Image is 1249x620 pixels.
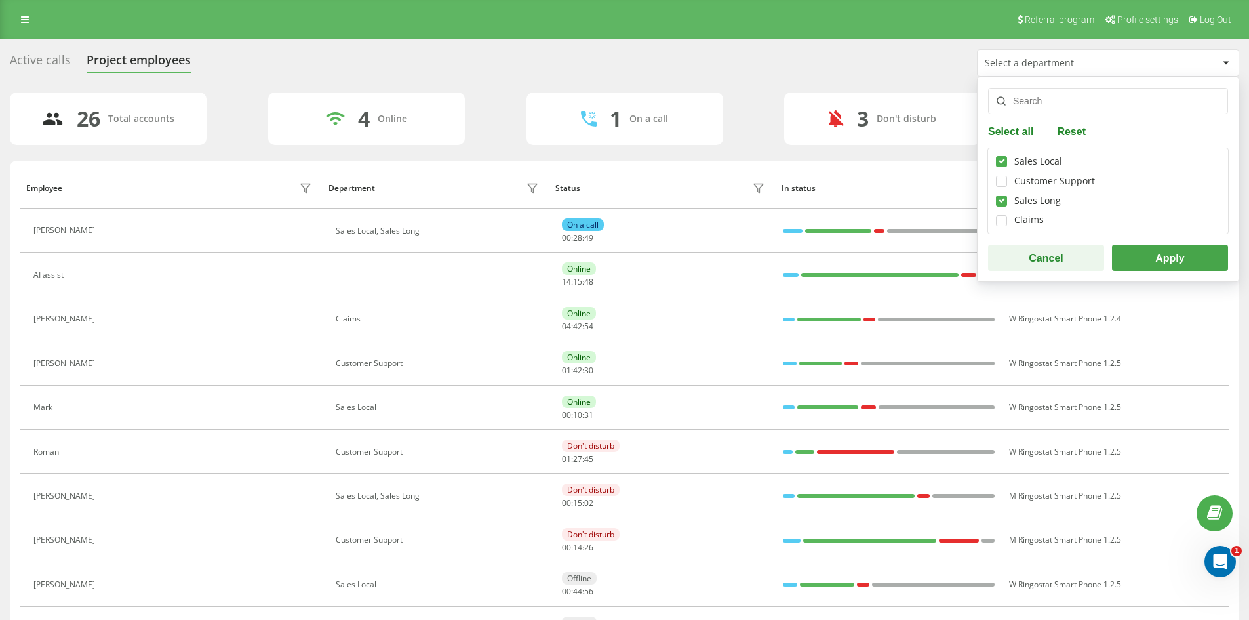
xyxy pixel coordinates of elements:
span: 00 [562,542,571,553]
div: Customer Support [1014,176,1095,187]
div: Sales Local [336,403,542,412]
div: In status [782,184,996,193]
span: 28 [573,232,582,243]
div: : : [562,455,593,464]
div: Online [562,307,596,320]
div: Don't disturb [562,484,620,496]
div: [PERSON_NAME] [33,535,98,545]
div: On a call [629,114,668,125]
span: 15 [573,497,582,508]
span: Profile settings [1117,14,1178,25]
span: 02 [584,497,593,508]
div: Mark [33,403,56,412]
div: [PERSON_NAME] [33,226,98,235]
div: 26 [77,106,100,131]
span: 00 [562,497,571,508]
span: 14 [562,276,571,287]
div: Sales Local [1014,156,1062,167]
div: Don't disturb [562,440,620,452]
span: 48 [584,276,593,287]
div: 4 [358,106,370,131]
span: M Ringostat Smart Phone 1.2.5 [1009,490,1121,501]
span: 42 [573,365,582,376]
div: 3 [857,106,869,131]
div: Customer Support [336,447,542,457]
div: [PERSON_NAME] [33,491,98,501]
div: Roman [33,447,62,457]
div: : : [562,322,593,331]
div: : : [562,278,593,287]
div: [PERSON_NAME] [33,314,98,323]
span: 00 [562,586,571,597]
div: : : [562,587,593,596]
span: 56 [584,586,593,597]
div: Sales Long [1014,196,1061,207]
div: Sales Local [336,580,542,589]
div: Claims [336,314,542,323]
span: M Ringostat Smart Phone 1.2.5 [1009,534,1121,545]
div: Customer Support [336,359,542,368]
div: Employee [26,184,62,193]
span: 31 [584,409,593,421]
div: Don't disturb [562,528,620,541]
span: 01 [562,453,571,465]
div: : : [562,234,593,243]
div: Offline [562,572,597,585]
div: Project employees [87,53,191,73]
div: Department [328,184,375,193]
div: Status [555,184,580,193]
div: AI assist [33,270,67,279]
span: W Ringostat Smart Phone 1.2.5 [1009,402,1121,413]
span: 30 [584,365,593,376]
div: : : [562,366,593,375]
button: Cancel [988,245,1104,271]
span: 00 [562,232,571,243]
div: On a call [562,218,604,231]
span: 26 [584,542,593,553]
iframe: Intercom live chat [1204,546,1236,577]
span: Referral program [1025,14,1094,25]
span: 42 [573,321,582,332]
div: : : [562,543,593,552]
span: W Ringostat Smart Phone 1.2.5 [1009,358,1121,369]
div: Active calls [10,53,71,73]
div: [PERSON_NAME] [33,359,98,368]
div: Customer Support [336,535,542,545]
span: 10 [573,409,582,421]
input: Search [988,88,1228,114]
div: Select a department [985,58,1141,69]
span: 1 [1231,546,1242,556]
span: Log Out [1200,14,1231,25]
div: Online [562,351,596,363]
button: Reset [1053,125,1090,137]
span: W Ringostat Smart Phone 1.2.5 [1009,446,1121,457]
div: Sales Local, Sales Long [336,491,542,501]
span: 44 [573,586,582,597]
div: Sales Local, Sales Long [336,226,542,236]
span: W Ringostat Smart Phone 1.2.5 [1009,579,1121,590]
span: 00 [562,409,571,421]
span: 49 [584,232,593,243]
button: Select all [988,125,1037,137]
div: [PERSON_NAME] [33,580,98,589]
div: Total accounts [108,114,174,125]
button: Apply [1112,245,1228,271]
span: 14 [573,542,582,553]
div: Don't disturb [877,114,936,125]
div: Online [562,396,596,408]
div: Online [378,114,407,125]
div: : : [562,411,593,420]
span: 15 [573,276,582,287]
span: 54 [584,321,593,332]
span: 45 [584,453,593,465]
div: 1 [610,106,622,131]
div: : : [562,499,593,508]
div: Claims [1014,215,1044,226]
span: 04 [562,321,571,332]
span: 27 [573,453,582,465]
span: 01 [562,365,571,376]
span: W Ringostat Smart Phone 1.2.4 [1009,313,1121,324]
div: Online [562,262,596,275]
